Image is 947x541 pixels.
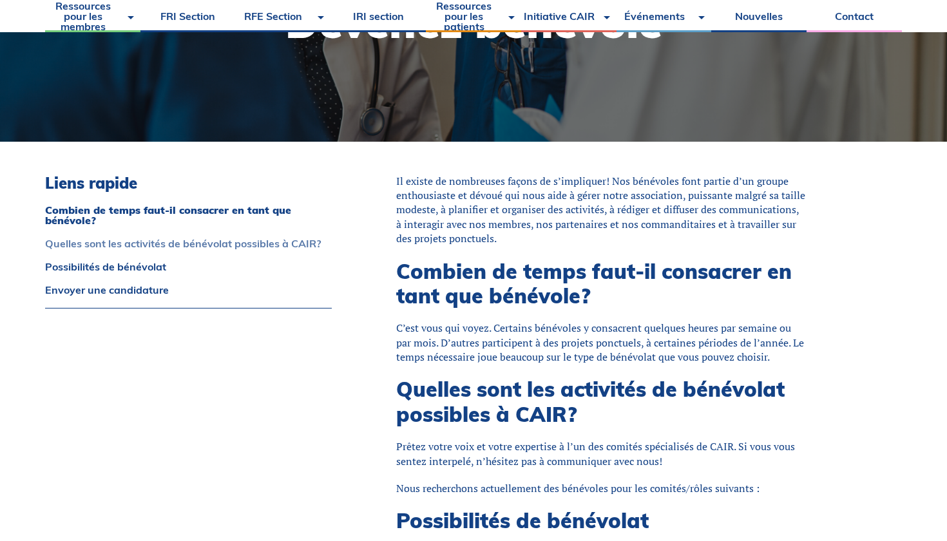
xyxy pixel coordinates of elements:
[45,285,332,295] a: Envoyer une candidature
[396,321,805,364] p: C’est vous qui voyez. Certains bénévoles y consacrent quelques heures par semaine ou par mois. D’...
[45,174,332,193] h3: Liens rapide
[45,238,332,249] a: Quelles sont les activités de bénévolat possibles à CAIR?
[396,439,805,468] p: Prêtez votre voix et votre expertise à l’un des comités spécialisés de CAIR. Si vous vous sentez ...
[396,481,805,495] p: Nous recherchons actuellement des bénévoles pour les comités/rôles suivants :
[396,377,805,426] h2: Quelles sont les activités de bénévolat possibles à CAIR?
[396,259,805,308] h2: Combien de temps faut-il consacrer en tant que bénévole?
[45,261,332,272] a: Possibilités de bénévolat
[45,205,332,225] a: Combien de temps faut-il consacrer en tant que bénévole?
[396,508,805,533] h2: Possibilités de bénévolat
[396,174,805,246] p: Il existe de nombreuses façons de s’impliquer! Nos bénévoles font partie d’un groupe enthousiaste...
[285,1,662,44] h1: Devenez bénévole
